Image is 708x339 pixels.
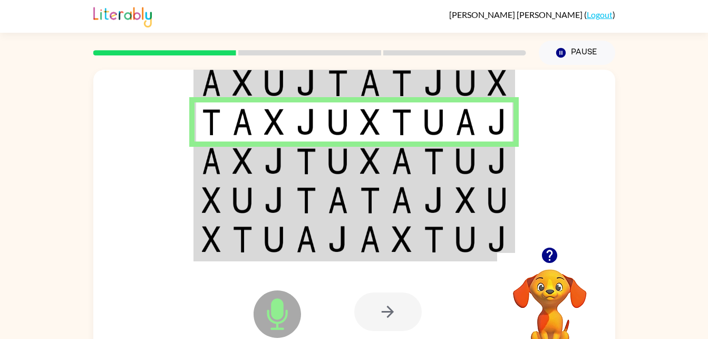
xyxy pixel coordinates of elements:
[424,109,444,135] img: u
[455,226,476,252] img: u
[232,148,253,174] img: x
[360,109,380,135] img: x
[264,226,284,252] img: u
[424,148,444,174] img: t
[360,148,380,174] img: x
[455,148,476,174] img: u
[488,148,507,174] img: j
[449,10,584,20] span: [PERSON_NAME] [PERSON_NAME]
[392,226,412,252] img: x
[93,4,152,27] img: Literably
[296,109,316,135] img: j
[488,109,507,135] img: j
[202,109,221,135] img: t
[539,41,615,65] button: Pause
[328,70,348,96] img: t
[232,109,253,135] img: a
[264,70,284,96] img: u
[360,187,380,213] img: t
[296,148,316,174] img: t
[328,187,348,213] img: a
[587,10,613,20] a: Logout
[424,226,444,252] img: t
[328,226,348,252] img: j
[424,70,444,96] img: j
[488,226,507,252] img: j
[488,187,507,213] img: u
[296,70,316,96] img: j
[424,187,444,213] img: j
[264,148,284,174] img: j
[264,187,284,213] img: j
[392,109,412,135] img: t
[360,70,380,96] img: a
[202,226,221,252] img: x
[449,10,615,20] div: ( )
[455,187,476,213] img: x
[488,70,507,96] img: x
[232,70,253,96] img: x
[328,109,348,135] img: u
[232,187,253,213] img: u
[360,226,380,252] img: a
[202,187,221,213] img: x
[455,109,476,135] img: a
[328,148,348,174] img: u
[202,148,221,174] img: a
[455,70,476,96] img: u
[392,187,412,213] img: a
[392,148,412,174] img: a
[202,70,221,96] img: a
[296,226,316,252] img: a
[296,187,316,213] img: t
[392,70,412,96] img: t
[232,226,253,252] img: t
[264,109,284,135] img: x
